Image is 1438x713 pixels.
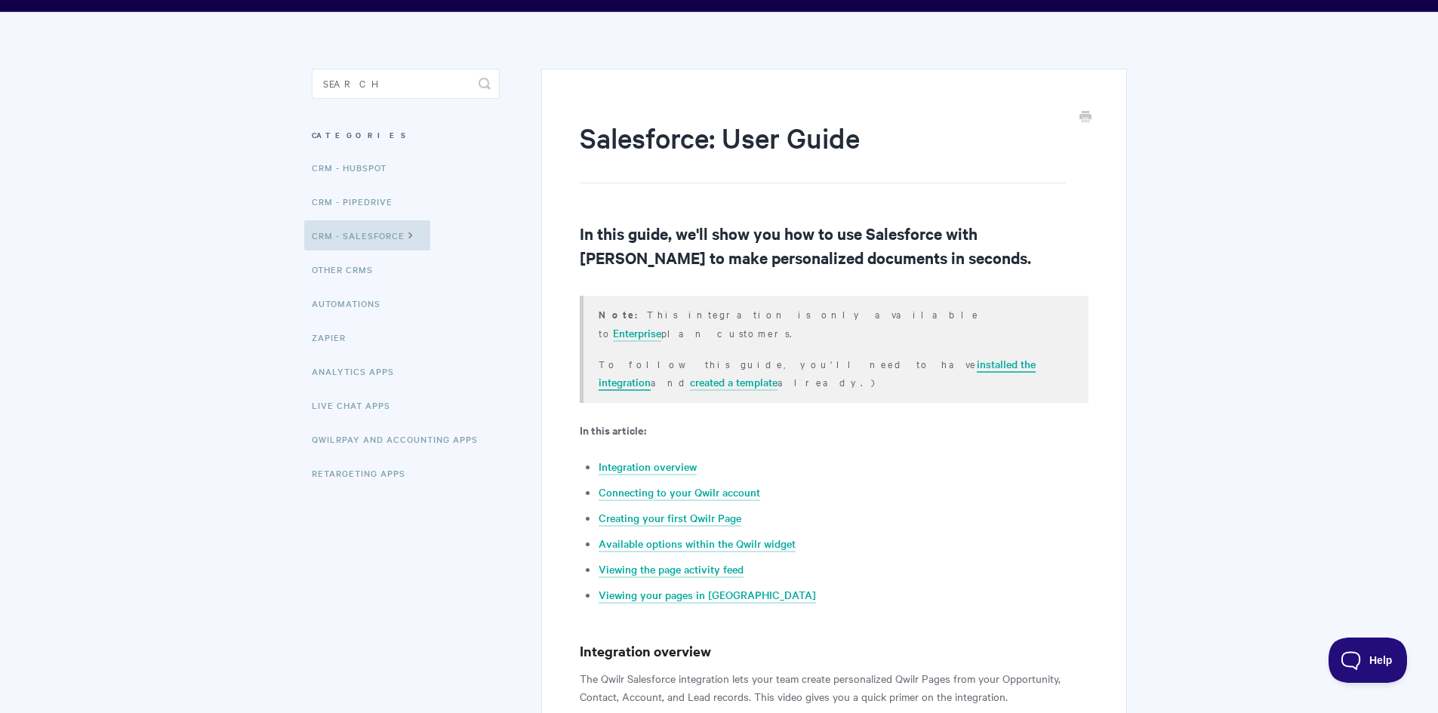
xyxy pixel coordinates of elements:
[312,356,405,386] a: Analytics Apps
[580,422,646,438] b: In this article:
[599,536,796,552] a: Available options within the Qwilr widget
[312,288,392,318] a: Automations
[312,458,417,488] a: Retargeting Apps
[599,484,760,501] a: Connecting to your Qwilr account
[304,220,430,250] a: CRM - Salesforce
[690,374,778,391] a: created a template
[599,510,741,527] a: Creating your first Qwilr Page
[580,221,1088,269] h2: In this guide, we'll show you how to use Salesforce with [PERSON_NAME] to make personalized docum...
[312,390,402,420] a: Live Chat Apps
[312,121,500,149] h3: Categories
[580,118,1065,183] h1: Salesforce: User Guide
[312,254,384,284] a: Other CRMs
[599,561,744,578] a: Viewing the page activity feed
[312,424,489,454] a: QwilrPay and Accounting Apps
[613,325,661,342] a: Enterprise
[580,669,1088,705] p: The Qwilr Salesforce integration lets your team create personalized Qwilr Pages from your Opportu...
[312,69,500,99] input: Search
[1079,109,1092,126] a: Print this Article
[599,587,816,604] a: Viewing your pages in [GEOGRAPHIC_DATA]
[599,305,1069,342] p: This integration is only available to plan customers.
[312,322,357,352] a: Zapier
[599,459,697,475] a: Integration overview
[599,356,1036,391] a: installed the integration
[599,307,647,321] strong: Note:
[312,152,398,183] a: CRM - HubSpot
[599,355,1069,391] p: To follow this guide, you'll need to have and already.)
[1329,638,1408,683] iframe: Toggle Customer Support
[312,186,404,217] a: CRM - Pipedrive
[580,641,1088,662] h3: Integration overview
